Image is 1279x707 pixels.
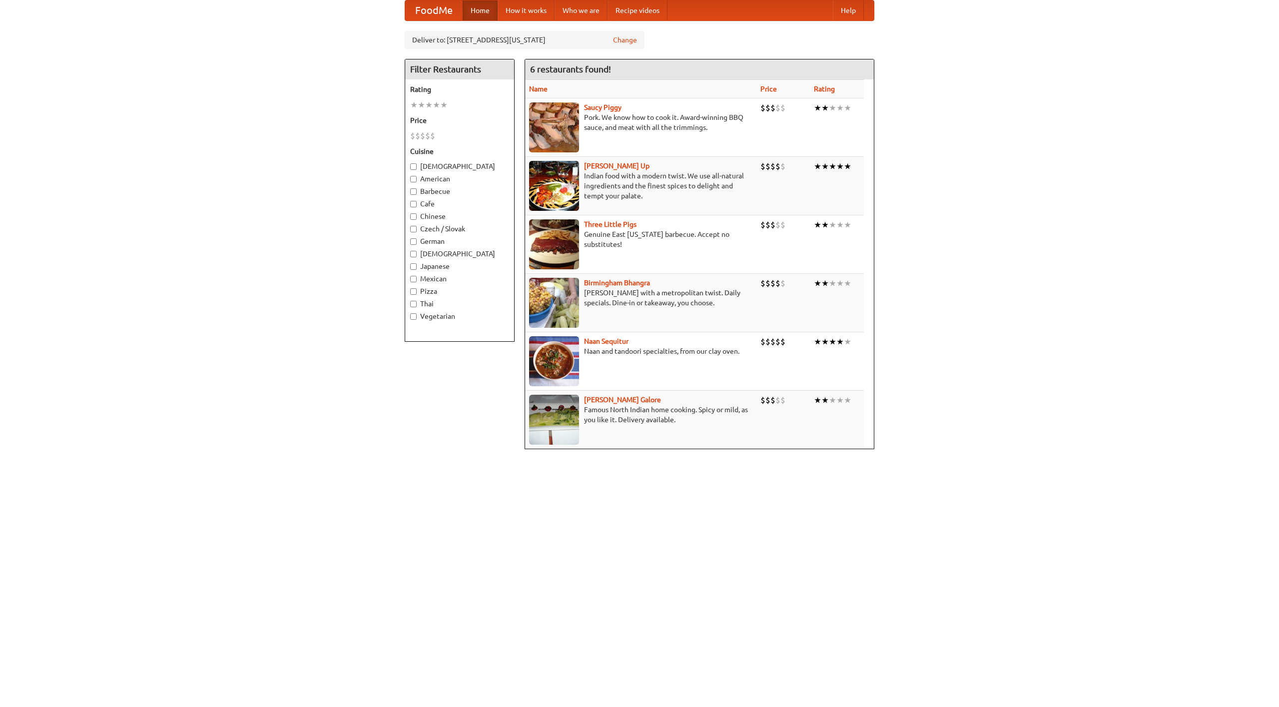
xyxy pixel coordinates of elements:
[821,336,829,347] li: ★
[836,395,844,406] li: ★
[410,174,509,184] label: American
[584,162,649,170] a: [PERSON_NAME] Up
[760,219,765,230] li: $
[410,251,417,257] input: [DEMOGRAPHIC_DATA]
[529,85,548,93] a: Name
[410,288,417,295] input: Pizza
[760,336,765,347] li: $
[410,211,509,221] label: Chinese
[410,299,509,309] label: Thai
[529,346,752,356] p: Naan and tandoori specialties, from our clay oven.
[555,0,608,20] a: Who we are
[814,161,821,172] li: ★
[463,0,498,20] a: Home
[410,249,509,259] label: [DEMOGRAPHIC_DATA]
[821,278,829,289] li: ★
[584,396,661,404] a: [PERSON_NAME] Galore
[836,336,844,347] li: ★
[836,219,844,230] li: ★
[775,102,780,113] li: $
[765,161,770,172] li: $
[529,161,579,211] img: curryup.jpg
[410,161,509,171] label: [DEMOGRAPHIC_DATA]
[425,130,430,141] li: $
[836,102,844,113] li: ★
[410,286,509,296] label: Pizza
[814,395,821,406] li: ★
[410,238,417,245] input: German
[529,229,752,249] p: Genuine East [US_STATE] barbecue. Accept no substitutes!
[584,103,622,111] a: Saucy Piggy
[608,0,667,20] a: Recipe videos
[821,102,829,113] li: ★
[410,261,509,271] label: Japanese
[410,201,417,207] input: Cafe
[821,395,829,406] li: ★
[821,161,829,172] li: ★
[829,161,836,172] li: ★
[829,278,836,289] li: ★
[410,274,509,284] label: Mexican
[410,163,417,170] input: [DEMOGRAPHIC_DATA]
[814,219,821,230] li: ★
[760,85,777,93] a: Price
[584,220,637,228] a: Three Little Pigs
[780,278,785,289] li: $
[410,199,509,209] label: Cafe
[775,219,780,230] li: $
[780,336,785,347] li: $
[770,395,775,406] li: $
[425,99,433,110] li: ★
[613,35,637,45] a: Change
[430,130,435,141] li: $
[844,395,851,406] li: ★
[584,279,650,287] b: Birmingham Bhangra
[405,0,463,20] a: FoodMe
[410,130,415,141] li: $
[770,336,775,347] li: $
[530,64,611,74] ng-pluralize: 6 restaurants found!
[433,99,440,110] li: ★
[529,219,579,269] img: littlepigs.jpg
[814,278,821,289] li: ★
[410,313,417,320] input: Vegetarian
[770,278,775,289] li: $
[844,102,851,113] li: ★
[760,395,765,406] li: $
[836,278,844,289] li: ★
[775,395,780,406] li: $
[765,395,770,406] li: $
[829,219,836,230] li: ★
[529,102,579,152] img: saucy.jpg
[529,336,579,386] img: naansequitur.jpg
[770,102,775,113] li: $
[405,59,514,79] h4: Filter Restaurants
[833,0,864,20] a: Help
[775,336,780,347] li: $
[829,395,836,406] li: ★
[529,171,752,201] p: Indian food with a modern twist. We use all-natural ingredients and the finest spices to delight ...
[410,186,509,196] label: Barbecue
[410,276,417,282] input: Mexican
[410,176,417,182] input: American
[780,219,785,230] li: $
[844,336,851,347] li: ★
[420,130,425,141] li: $
[410,115,509,125] h5: Price
[844,278,851,289] li: ★
[410,263,417,270] input: Japanese
[418,99,425,110] li: ★
[410,236,509,246] label: German
[760,161,765,172] li: $
[829,102,836,113] li: ★
[760,278,765,289] li: $
[770,161,775,172] li: $
[829,336,836,347] li: ★
[529,395,579,445] img: currygalore.jpg
[529,405,752,425] p: Famous North Indian home cooking. Spicy or mild, as you like it. Delivery available.
[814,102,821,113] li: ★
